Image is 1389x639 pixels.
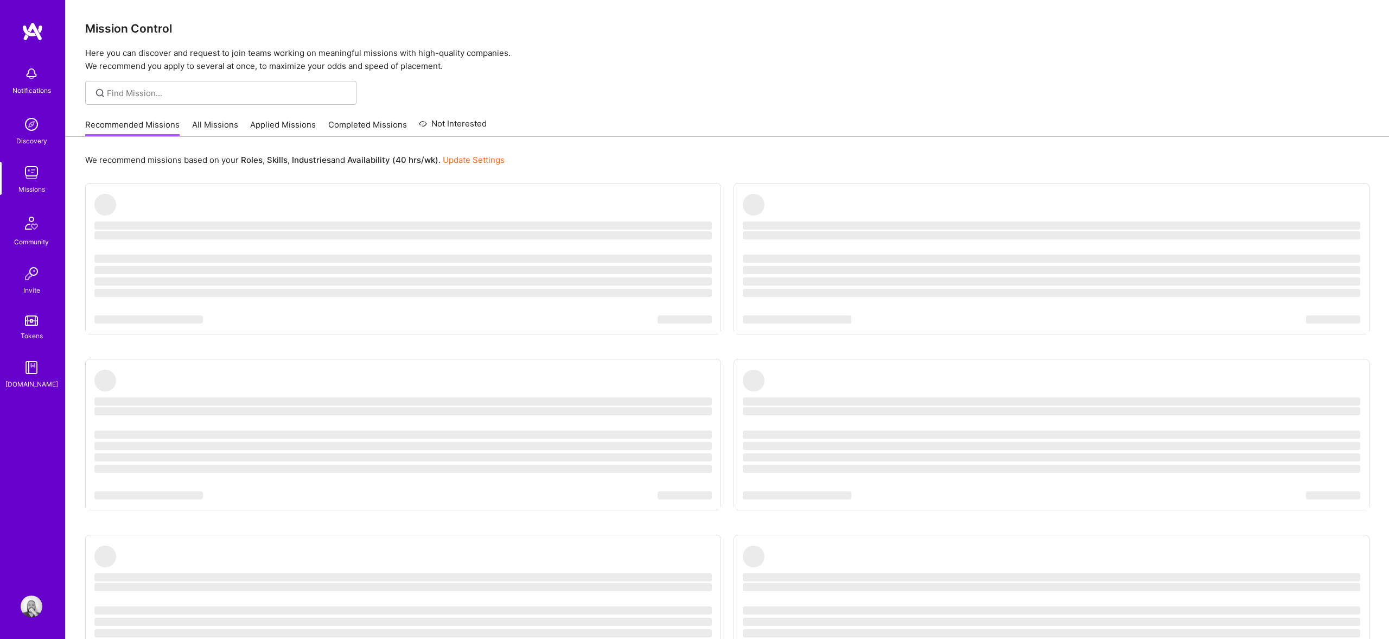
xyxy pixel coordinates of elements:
a: Recommended Missions [85,119,180,137]
i: icon SearchGrey [94,87,106,99]
b: Availability (40 hrs/wk) [347,155,438,165]
img: Invite [21,263,42,284]
h3: Mission Control [85,22,1369,35]
b: Roles [241,155,263,165]
b: Skills [267,155,288,165]
p: We recommend missions based on your , , and . [85,154,505,166]
div: Notifications [12,85,51,96]
img: User Avatar [21,596,42,617]
img: logo [22,22,43,41]
a: User Avatar [18,596,45,617]
img: tokens [25,315,38,326]
div: Missions [18,184,45,195]
img: guide book [21,357,42,378]
div: Tokens [21,330,43,341]
img: bell [21,63,42,85]
p: Here you can discover and request to join teams working on meaningful missions with high-quality ... [85,47,1369,73]
img: teamwork [21,162,42,184]
div: Discovery [16,135,47,147]
a: Update Settings [443,155,505,165]
input: Find Mission... [107,87,348,99]
div: Community [14,236,49,248]
div: [DOMAIN_NAME] [5,378,58,390]
a: Not Interested [419,117,487,137]
div: Invite [23,284,40,296]
img: Community [18,210,44,236]
a: Applied Missions [250,119,316,137]
img: discovery [21,113,42,135]
b: Industries [292,155,331,165]
a: Completed Missions [328,119,407,137]
a: All Missions [192,119,238,137]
